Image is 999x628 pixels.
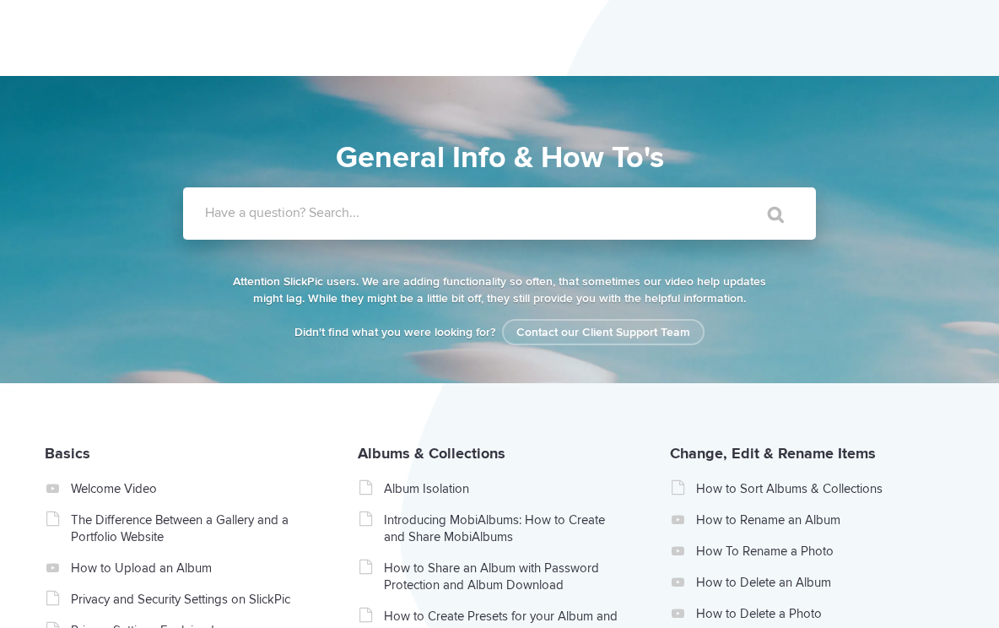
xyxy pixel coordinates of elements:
a: How to Sort Albums & Collections [696,480,935,497]
a: Albums & Collections [358,444,505,463]
p: Didn't find what you were looking for? [229,324,769,341]
a: Contact our Client Support Team [502,319,705,345]
a: How to Upload an Album [71,560,310,577]
a: Privacy and Security Settings on SlickPic [71,591,310,608]
a: Welcome Video [71,480,310,497]
a: How to Rename an Album [696,512,935,528]
a: How to Delete an Album [696,574,935,591]
label: Have a question? Search... [205,204,838,221]
h1: General Info & How To's [107,135,892,181]
a: How to Share an Album with Password Protection and Album Download [384,560,623,593]
a: Introducing MobiAlbums: How to Create and Share MobiAlbums [384,512,623,545]
p: Attention SlickPic users. We are adding functionality so often, that sometimes our video help upd... [229,273,769,307]
a: How To Rename a Photo [696,543,935,560]
a: How to Delete a Photo [696,605,935,622]
a: Basics [45,444,90,463]
a: The Difference Between a Gallery and a Portfolio Website [71,512,310,545]
a: Change, Edit & Rename Items [670,444,876,463]
a: Album Isolation [384,480,623,497]
input:  [732,194,803,235]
